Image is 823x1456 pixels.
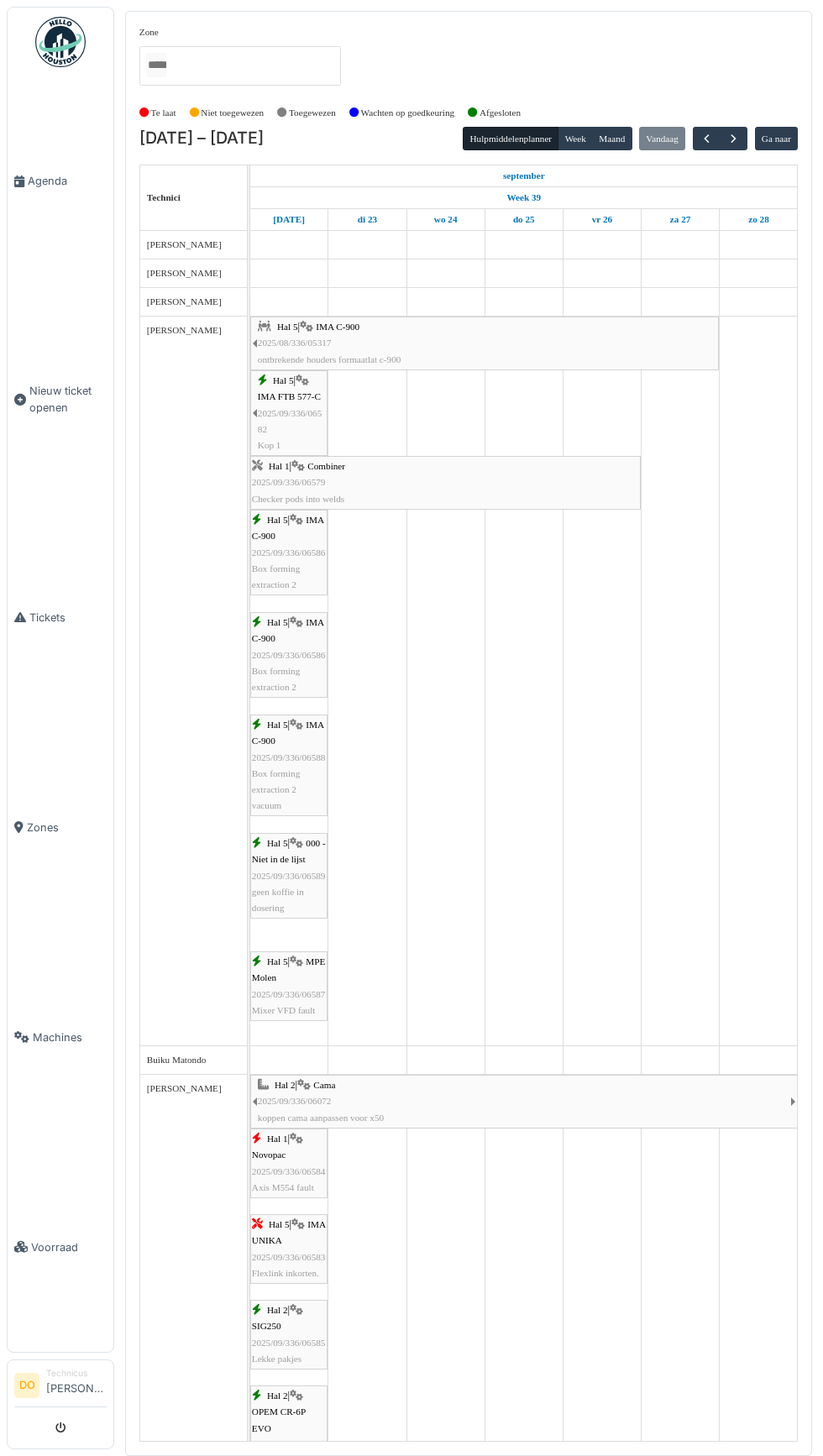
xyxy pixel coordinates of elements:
[252,1131,326,1196] div: |
[252,768,301,810] span: Box forming extraction 2 vacuum
[8,512,113,722] a: Tickets
[147,1083,222,1093] span: [PERSON_NAME]
[252,1268,319,1278] span: Flexlink inkorten.
[258,1077,790,1126] div: |
[354,209,381,230] a: 23 september 2025
[252,1182,314,1192] span: Axis M554 fault
[252,1150,286,1160] span: Novopac
[29,610,107,626] span: Tickets
[252,512,326,593] div: |
[267,1305,288,1315] span: Hal 2
[289,106,336,120] label: Toegewezen
[258,373,326,453] div: |
[252,563,301,589] span: Box forming extraction 2
[267,1391,288,1401] span: Hal 2
[31,1239,107,1255] span: Voorraad
[14,1367,107,1407] a: DO Technicus[PERSON_NAME]
[35,17,86,67] img: Badge_color-CXgf-gQk.svg
[201,106,264,120] label: Niet toegewezen
[499,165,549,186] a: 22 september 2025
[269,209,309,230] a: 22 september 2025
[46,1367,107,1403] li: [PERSON_NAME]
[252,1439,326,1449] span: 2025/09/336/06590
[307,461,345,471] span: Combiner
[720,127,747,151] button: Volgende
[252,1406,306,1432] span: OPEM CR-6P EVO
[151,106,176,120] label: Te laat
[252,752,326,762] span: 2025/09/336/06588
[269,461,290,471] span: Hal 1
[252,954,326,1019] div: |
[258,408,322,434] span: 2025/09/336/06582
[252,1302,326,1367] div: |
[269,1219,290,1229] span: Hal 5
[258,354,401,364] span: ontbrekende houders formaatlat c-900
[361,106,455,120] label: Wachten op goedkeuring
[588,209,616,230] a: 26 september 2025
[8,1142,113,1352] a: Voorraad
[147,1055,207,1065] span: Buiku Matondo
[666,209,695,230] a: 27 september 2025
[258,338,332,348] span: 2025/08/336/05317
[139,128,264,149] h2: [DATE] – [DATE]
[592,127,632,150] button: Maand
[463,127,558,150] button: Hulpmiddelenplanner
[147,296,222,306] span: [PERSON_NAME]
[267,956,288,966] span: Hal 5
[267,515,288,525] span: Hal 5
[258,1113,384,1123] span: koppen cama aanpassen voor x50
[252,547,326,558] span: 2025/09/336/06586
[480,106,521,120] label: Afgesloten
[430,209,462,230] a: 24 september 2025
[316,322,359,332] span: IMA C-900
[258,391,321,401] span: IMA FTB 577-C
[252,717,326,814] div: |
[267,720,288,730] span: Hal 5
[27,820,107,835] span: Zones
[755,127,799,150] button: Ga naar
[252,1338,326,1348] span: 2025/09/336/06585
[252,615,326,695] div: |
[28,173,107,189] span: Agenda
[252,887,304,913] span: geen koffie in dosering
[147,268,222,278] span: [PERSON_NAME]
[8,932,113,1142] a: Machines
[639,127,685,150] button: Vandaag
[8,76,113,286] a: Agenda
[252,494,344,504] span: Checker pods into welds
[139,25,159,39] label: Zone
[267,617,288,627] span: Hal 5
[502,187,545,208] a: Week 39
[8,722,113,932] a: Zones
[147,192,181,202] span: Technici
[252,1252,326,1262] span: 2025/09/336/06583
[8,286,113,512] a: Nieuw ticket openen
[147,239,222,249] span: [PERSON_NAME]
[252,1354,301,1364] span: Lekke pakjes
[33,1029,107,1045] span: Machines
[46,1367,107,1380] div: Technicus
[252,989,326,999] span: 2025/09/336/06587
[252,477,326,487] span: 2025/09/336/06579
[146,53,166,77] input: Alles
[558,127,593,150] button: Week
[267,1134,288,1144] span: Hal 1
[252,1321,281,1331] span: SIG250
[313,1080,335,1090] span: Cama
[252,458,639,507] div: |
[252,838,326,864] span: 000 - Niet in de lijst
[252,1166,326,1176] span: 2025/09/336/06584
[258,440,281,450] span: Kop 1
[273,375,294,385] span: Hal 5
[252,835,326,916] div: |
[147,325,222,335] span: [PERSON_NAME]
[267,838,288,848] span: Hal 5
[14,1373,39,1398] li: DO
[277,322,298,332] span: Hal 5
[252,1005,316,1015] span: Mixer VFD fault
[252,666,301,692] span: Box forming extraction 2
[693,127,721,151] button: Vorige
[275,1080,296,1090] span: Hal 2
[252,871,326,881] span: 2025/09/336/06589
[509,209,539,230] a: 25 september 2025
